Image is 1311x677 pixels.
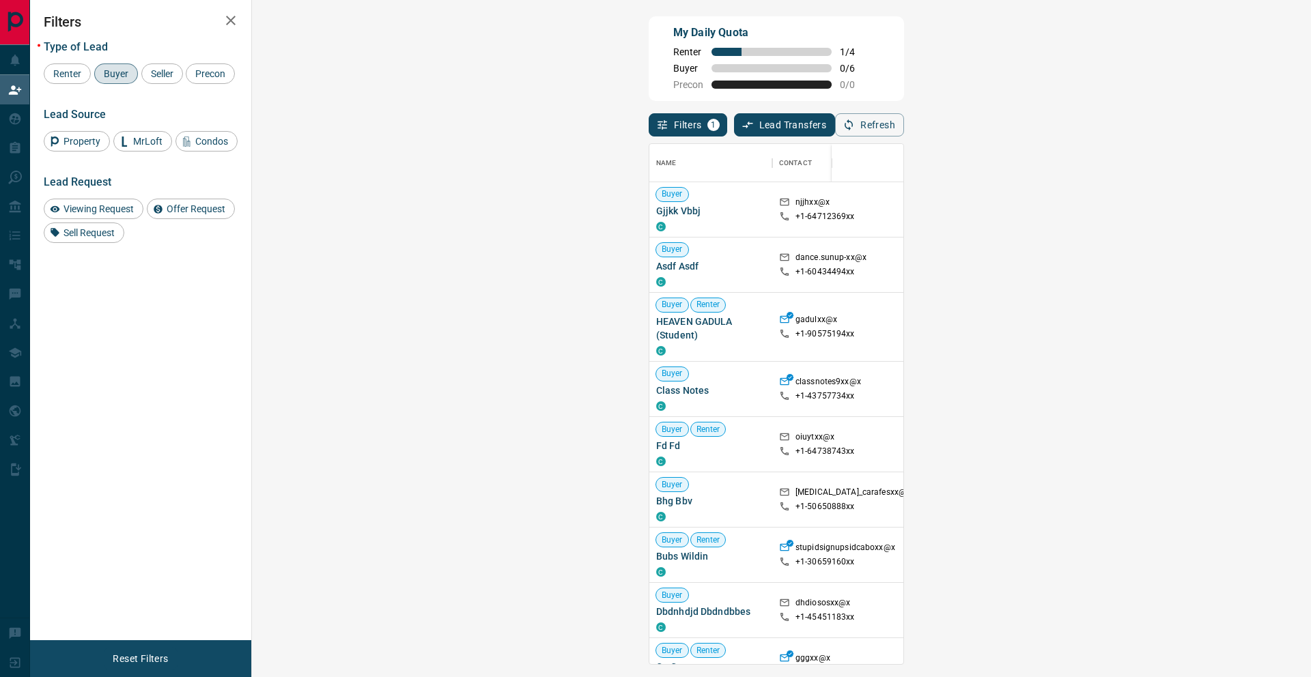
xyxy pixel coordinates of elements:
p: My Daily Quota [673,25,870,41]
span: Buyer [656,368,688,379]
span: Precon [191,68,230,79]
span: Renter [48,68,86,79]
span: Bubs Wildin [656,549,765,563]
div: Property [44,131,110,152]
span: Property [59,136,105,147]
span: 0 / 6 [840,63,870,74]
div: condos.ca [656,346,666,356]
span: HEAVEN GADULA (Student) [656,315,765,342]
span: Buyer [656,590,688,601]
div: Name [656,144,677,182]
div: condos.ca [656,567,666,577]
span: Buyer [656,479,688,491]
span: Renter [691,645,726,657]
p: gggxx@x [795,652,830,667]
p: +1- 64712369xx [795,211,855,222]
div: Buyer [94,63,138,84]
div: condos.ca [656,401,666,411]
span: Class Notes [656,384,765,397]
span: Bhg Bbv [656,494,765,508]
span: Renter [691,534,726,546]
span: Fd Fd [656,439,765,452]
p: dance.sunup-xx@x [795,252,866,266]
p: +1- 64738743xx [795,446,855,457]
span: Offer Request [162,203,230,214]
button: Reset Filters [104,647,177,670]
span: Renter [691,299,726,311]
p: stupidsignupsidcaboxx@x [795,542,895,556]
span: Buyer [656,188,688,200]
span: Precon [673,79,703,90]
p: +1- 43757734xx [795,390,855,402]
div: Sell Request [44,222,124,243]
div: Offer Request [147,199,235,219]
p: dhdiososxx@x [795,597,851,611]
div: Seller [141,63,183,84]
button: Refresh [835,113,904,136]
span: Buyer [656,244,688,255]
button: Filters1 [649,113,727,136]
h2: Filters [44,14,238,30]
div: MrLoft [113,131,172,152]
p: +1- 45451183xx [795,611,855,623]
span: Condos [191,136,233,147]
p: +1- 50650888xx [795,501,855,513]
div: condos.ca [656,277,666,287]
span: Asdf Asdf [656,259,765,273]
span: Buyer [656,645,688,657]
button: Lead Transfers [734,113,836,136]
p: classnotes9xx@x [795,376,861,390]
span: Renter [673,46,703,57]
div: condos.ca [656,457,666,466]
p: [MEDICAL_DATA]_carafesxx@x [795,487,910,501]
p: +1- 30659160xx [795,556,855,568]
span: Renter [691,424,726,435]
span: Lead Request [44,175,111,188]
p: +1- 60434494xx [795,266,855,278]
p: njjhxx@x [795,197,830,211]
span: 1 [709,120,718,130]
span: 1 / 4 [840,46,870,57]
span: Buyer [656,299,688,311]
span: Buyer [673,63,703,74]
div: Contact [772,144,882,182]
span: Buyer [656,424,688,435]
p: oiuytxx@x [795,431,834,446]
div: Name [649,144,772,182]
span: Dbdnhdjd Dbdndbbes [656,605,765,618]
span: Viewing Request [59,203,139,214]
div: Renter [44,63,91,84]
div: Contact [779,144,812,182]
div: condos.ca [656,622,666,632]
p: gadulxx@x [795,314,837,328]
span: MrLoft [128,136,167,147]
span: Buyer [656,534,688,546]
div: condos.ca [656,222,666,231]
span: Gjjkk Vbbj [656,204,765,218]
span: Gg Gg [656,660,765,674]
div: condos.ca [656,512,666,521]
span: Seller [146,68,178,79]
div: Condos [175,131,238,152]
span: Sell Request [59,227,119,238]
span: Buyer [99,68,133,79]
span: Lead Source [44,108,106,121]
span: Type of Lead [44,40,108,53]
span: 0 / 0 [840,79,870,90]
div: Precon [186,63,235,84]
p: +1- 90575194xx [795,328,855,340]
div: Viewing Request [44,199,143,219]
